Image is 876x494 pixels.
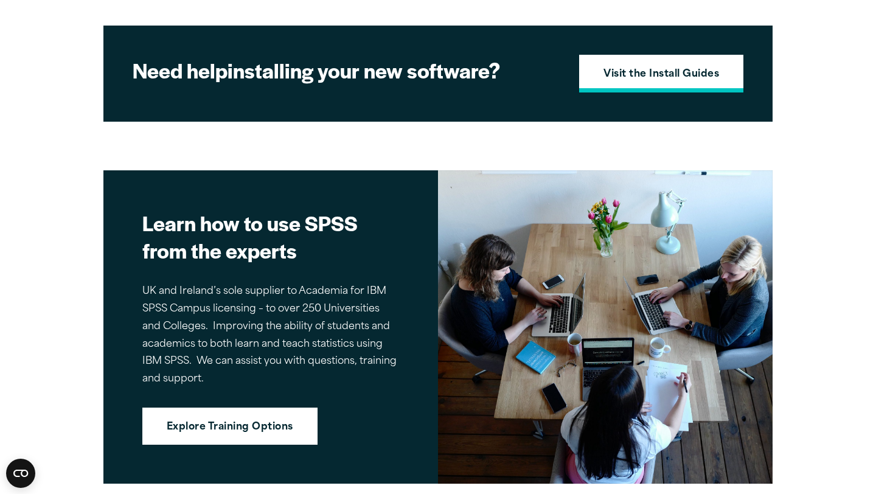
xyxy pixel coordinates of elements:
strong: Visit the Install Guides [603,67,719,83]
a: Explore Training Options [142,408,318,445]
p: UK and Ireland’s sole supplier to Academia for IBM SPSS Campus licensing – to over 250 Universiti... [142,283,399,388]
h2: Learn how to use SPSS from the experts [142,209,399,264]
strong: Need help [133,55,228,85]
button: Open CMP widget [6,459,35,488]
img: Image of three women working on laptops at a table for Version 1 SPSS Training [438,170,773,484]
h2: installing your new software? [133,57,558,84]
a: Visit the Install Guides [579,55,743,92]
